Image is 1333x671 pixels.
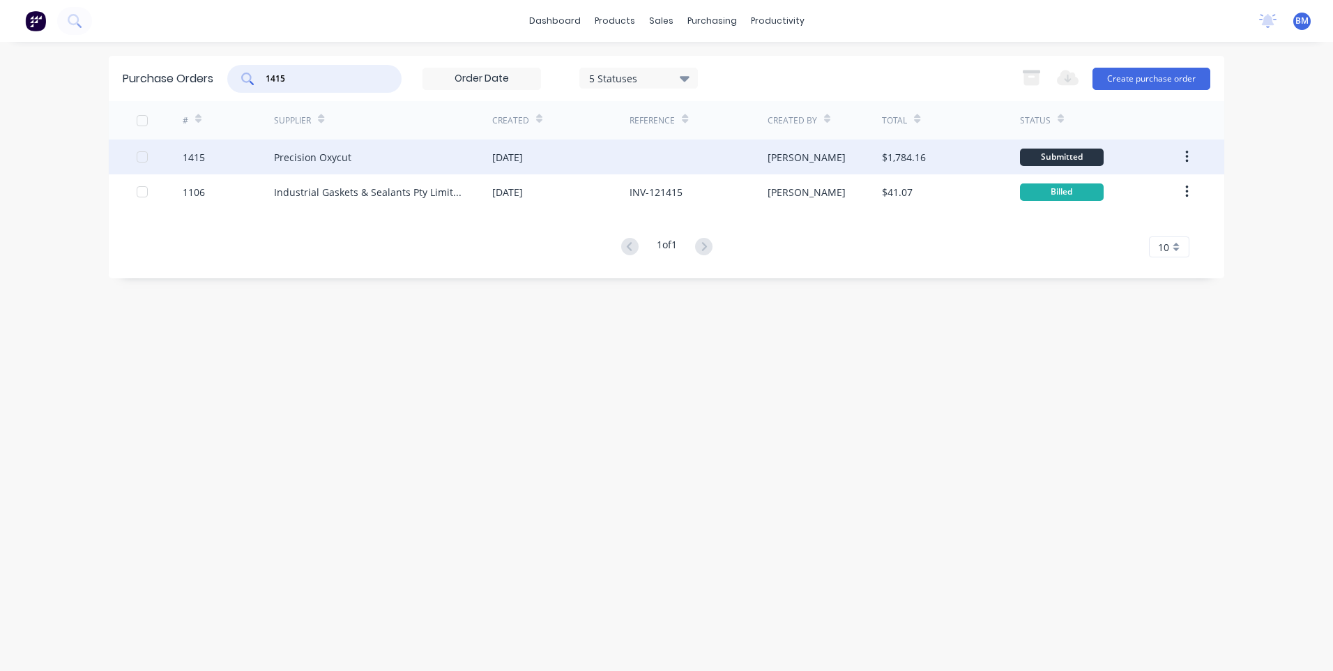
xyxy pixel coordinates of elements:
div: Total [882,114,907,127]
div: [DATE] [492,185,523,199]
div: 1415 [183,150,205,165]
div: products [588,10,642,31]
div: Purchase Orders [123,70,213,87]
div: [PERSON_NAME] [768,185,846,199]
div: Supplier [274,114,311,127]
div: # [183,114,188,127]
div: productivity [744,10,812,31]
div: Billed [1020,183,1104,201]
div: Precision Oxycut [274,150,351,165]
div: sales [642,10,680,31]
div: [PERSON_NAME] [768,150,846,165]
span: 10 [1158,240,1169,255]
div: Created By [768,114,817,127]
div: Status [1020,114,1051,127]
div: 1106 [183,185,205,199]
input: Search purchase orders... [264,72,380,86]
a: dashboard [522,10,588,31]
div: 5 Statuses [589,70,689,85]
span: BM [1295,15,1309,27]
div: $1,784.16 [882,150,926,165]
div: 1 of 1 [657,237,677,257]
div: Reference [630,114,675,127]
div: Industrial Gaskets & Sealants Pty Limited [274,185,464,199]
div: Submitted [1020,149,1104,166]
img: Factory [25,10,46,31]
button: Create purchase order [1092,68,1210,90]
div: Created [492,114,529,127]
div: $41.07 [882,185,913,199]
div: purchasing [680,10,744,31]
div: INV-121415 [630,185,683,199]
input: Order Date [423,68,540,89]
div: [DATE] [492,150,523,165]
